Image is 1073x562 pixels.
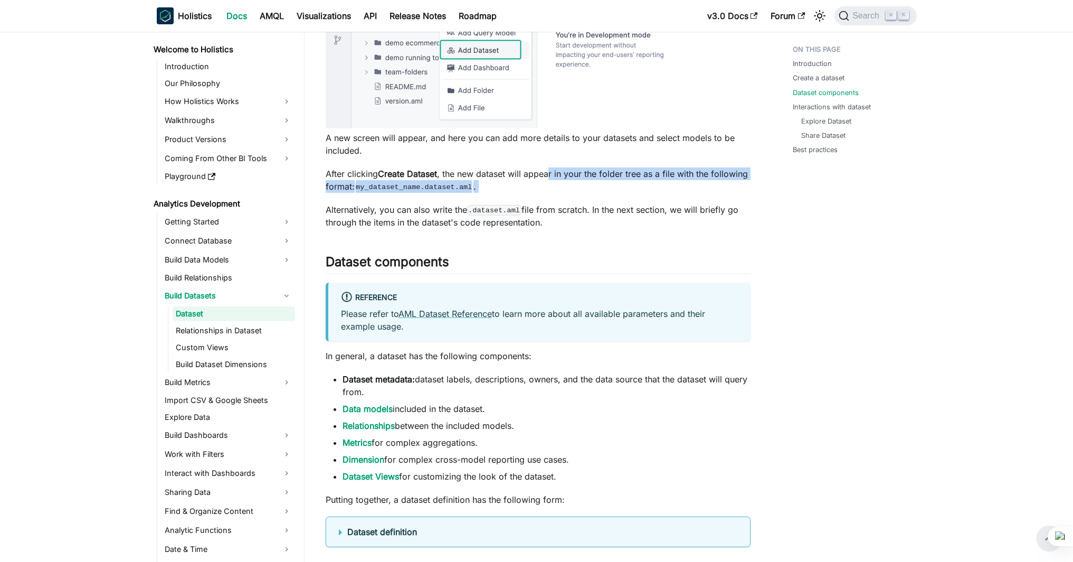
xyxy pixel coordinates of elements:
[162,287,295,304] a: Build Datasets
[162,251,295,268] a: Build Data Models
[467,205,521,216] code: .dataset.aml
[162,484,295,501] a: Sharing Data
[343,470,751,483] li: for customizing the look of the dataset.
[811,7,828,24] button: Switch between dark and light mode (currently light mode)
[162,131,295,148] a: Product Versions
[326,167,751,193] p: After clicking , the new dataset will appear in your the folder tree as a file with the following...
[341,291,738,305] div: Reference
[162,427,295,444] a: Build Dashboards
[326,493,751,506] p: Putting together, a dataset definition has the following form:
[801,116,851,126] a: Explore Dataset
[343,453,751,466] li: for complex cross-model reporting use cases.
[339,526,737,538] summary: Dataset definition
[162,59,295,74] a: Introduction
[343,404,393,414] a: Data models
[162,112,295,129] a: Walkthroughs
[326,203,751,229] p: Alternatively, you can also write the file from scratch. In the next section, we will briefly go ...
[162,410,295,425] a: Explore Data
[793,59,832,69] a: Introduction
[793,145,838,155] a: Best practices
[343,374,415,385] strong: Dataset metadata:
[343,437,372,448] a: Metrics
[157,7,174,24] img: Holistics
[849,11,886,21] span: Search
[162,503,295,520] a: Find & Organize Content
[162,393,295,408] a: Import CSV & Google Sheets
[701,7,764,24] a: v3.0 Docs
[162,213,295,230] a: Getting Started
[343,420,395,431] a: Relationships
[343,373,751,398] li: dataset labels, descriptions, owners, and the data source that the dataset will query from.
[162,93,295,110] a: How Holistics Works
[146,32,305,562] nav: Docs sidebar
[173,306,295,321] a: Dataset
[378,168,437,179] strong: Create Dataset
[341,307,738,333] p: Please refer to to learn more about all available parameters and their example usage.
[898,11,909,20] kbd: K
[452,7,503,24] a: Roadmap
[886,11,896,20] kbd: ⌘
[355,182,473,192] code: my_dataset_name.dataset.aml
[162,465,295,482] a: Interact with Dashboards
[343,471,399,482] a: Dataset Views
[162,541,295,558] a: Date & Time
[173,323,295,338] a: Relationships in Dataset
[343,402,751,415] li: included in the dataset.
[793,73,844,83] a: Create a dataset
[162,374,295,391] a: Build Metrics
[162,522,295,539] a: Analytic Functions
[162,169,295,184] a: Playground
[290,7,357,24] a: Visualizations
[173,340,295,355] a: Custom Views
[326,350,751,362] p: In general, a dataset has the following components:
[162,232,295,249] a: Connect Database
[343,454,384,465] a: Dimension
[150,196,295,211] a: Analytics Development
[343,419,751,432] li: between the included models.
[162,446,295,463] a: Work with Filters
[834,6,916,25] button: Search (Command+K)
[793,102,871,112] a: Interactions with dataset
[398,308,492,319] a: AML Dataset Reference
[801,130,846,140] a: Share Dataset
[162,270,295,285] a: Build Relationships
[326,132,751,157] p: A new screen will appear, and here you can add more details to your datasets and select models to...
[383,7,452,24] a: Release Notes
[162,76,295,91] a: Our Philosophy
[343,436,751,449] li: for complex aggregations.
[1037,526,1062,551] button: Scroll back to top
[162,150,295,167] a: Coming From Other BI Tools
[150,42,295,57] a: Welcome to Holistics
[347,527,417,537] b: Dataset definition
[253,7,290,24] a: AMQL
[173,357,295,372] a: Build Dataset Dimensions
[178,10,212,22] b: Holistics
[764,7,811,24] a: Forum
[357,7,383,24] a: API
[793,88,859,98] a: Dataset components
[157,7,212,24] a: HolisticsHolistics
[326,254,751,274] h2: Dataset components
[220,7,253,24] a: Docs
